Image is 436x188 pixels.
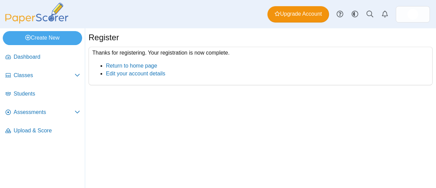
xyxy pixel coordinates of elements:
[3,49,83,66] a: Dashboard
[14,127,80,134] span: Upload & Score
[396,6,430,23] a: ps.TG9XpJJhSrD4X1SJ
[14,109,75,116] span: Assessments
[407,9,418,20] span: Ann Mariano
[267,6,329,23] a: Upgrade Account
[407,9,418,20] img: ps.TG9XpJJhSrD4X1SJ
[3,123,83,139] a: Upload & Score
[3,19,71,25] a: PaperScorer
[3,68,83,84] a: Classes
[89,47,433,85] div: Thanks for registering. Your registration is now complete.
[3,3,71,24] img: PaperScorer
[3,104,83,121] a: Assessments
[106,71,165,76] a: Edit your account details
[3,86,83,102] a: Students
[3,31,82,45] a: Create New
[106,63,157,69] a: Return to home page
[275,10,322,18] span: Upgrade Account
[14,53,80,61] span: Dashboard
[14,72,75,79] span: Classes
[89,32,119,43] h1: Register
[14,90,80,98] span: Students
[377,7,392,22] a: Alerts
